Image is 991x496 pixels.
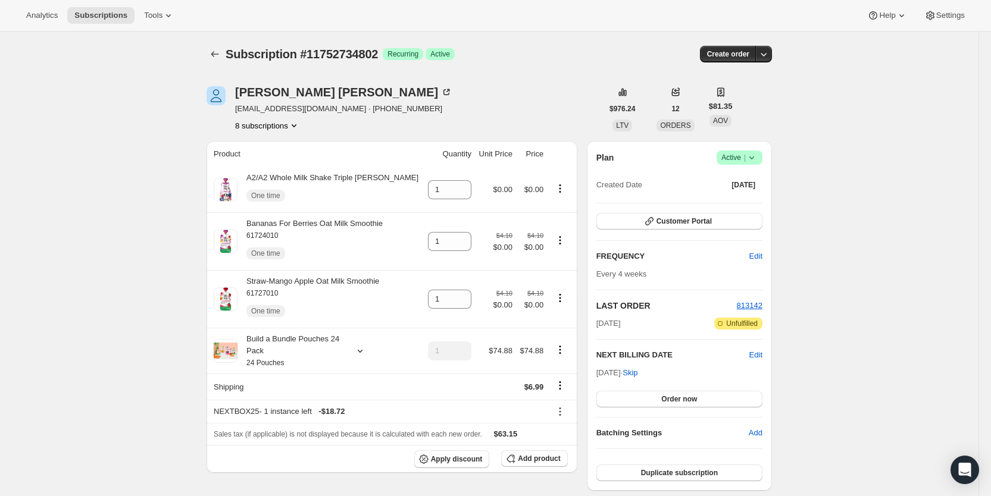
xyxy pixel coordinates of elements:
span: - $18.72 [318,406,345,417]
button: Product actions [551,182,570,195]
th: Quantity [424,141,475,167]
button: Analytics [19,7,65,24]
span: Settings [936,11,965,20]
span: Skip [623,367,637,379]
button: Product actions [551,234,570,247]
span: $0.00 [520,241,543,253]
span: 12 [671,104,679,114]
div: Build a Bundle Pouches 24 Pack [237,333,345,369]
h2: LAST ORDER [596,300,737,312]
button: $976.24 [602,101,642,117]
span: $74.88 [489,346,512,355]
h2: FREQUENCY [596,250,749,262]
span: Order now [661,394,697,404]
th: Price [516,141,547,167]
span: $74.88 [520,346,543,355]
small: $4.10 [527,290,543,297]
span: Add [749,427,762,439]
button: Product actions [551,343,570,356]
span: One time [251,191,280,200]
h6: Batching Settings [596,427,749,439]
th: Shipping [207,373,424,400]
span: AOV [713,117,728,125]
th: Unit Price [475,141,516,167]
span: LTV [616,121,629,130]
div: NEXTBOX25 - 1 instance left [214,406,543,417]
th: Product [207,141,424,167]
button: Apply discount [414,450,490,468]
span: Add product [518,454,560,463]
span: $6.99 [524,382,544,391]
button: Order now [596,391,762,407]
span: Unfulfilled [726,319,758,328]
div: Straw-Mango Apple Oat Milk Smoothie [237,275,379,323]
button: Product actions [235,120,300,131]
span: $0.00 [493,185,512,194]
span: Created Date [596,179,642,191]
button: Tools [137,7,182,24]
span: Customer Portal [657,216,712,226]
span: [EMAIL_ADDRESS][DOMAIN_NAME] · [PHONE_NUMBER] [235,103,452,115]
small: $4.10 [496,232,512,239]
button: Subscriptions [207,46,223,62]
img: product img [214,178,237,202]
span: Subscriptions [74,11,127,20]
span: $976.24 [609,104,635,114]
button: Add product [501,450,567,467]
span: Edit [749,250,762,262]
span: Sales tax (if applicable) is not displayed because it is calculated with each new order. [214,430,482,438]
button: 813142 [737,300,762,312]
span: [DATE] [596,318,621,329]
img: product img [214,230,237,253]
span: Active [430,49,450,59]
small: 61727010 [246,289,278,297]
span: One time [251,306,280,316]
small: 24 Pouches [246,359,284,367]
span: | [744,153,746,162]
span: $81.35 [709,101,733,112]
button: Edit [749,349,762,361]
span: $0.00 [520,299,543,311]
span: $63.15 [494,429,518,438]
span: Active [721,152,758,164]
span: Every 4 weeks [596,269,647,278]
button: Duplicate subscription [596,464,762,481]
span: Help [879,11,895,20]
span: [DATE] · [596,368,638,377]
span: Tools [144,11,162,20]
button: Shipping actions [551,379,570,392]
h2: NEXT BILLING DATE [596,349,749,361]
button: Help [860,7,914,24]
img: product img [214,287,237,311]
span: One time [251,249,280,258]
div: Bananas For Berries Oat Milk Smoothie [237,218,383,265]
span: $0.00 [493,299,512,311]
button: Create order [700,46,756,62]
button: Add [742,423,770,442]
small: 61724010 [246,231,278,240]
div: [PERSON_NAME] [PERSON_NAME] [235,86,452,98]
button: Customer Portal [596,213,762,230]
div: A2/A2 Whole Milk Shake Triple [PERSON_NAME] [237,172,418,208]
span: Create order [707,49,749,59]
button: Skip [615,363,645,382]
span: Stephanie Adler [207,86,226,105]
small: $4.10 [527,232,543,239]
button: Subscriptions [67,7,135,24]
small: $4.10 [496,290,512,297]
span: Recurring [387,49,418,59]
h2: Plan [596,152,614,164]
span: [DATE] [731,180,755,190]
span: ORDERS [660,121,690,130]
span: $0.00 [524,185,544,194]
div: Open Intercom Messenger [951,456,979,484]
a: 813142 [737,301,762,310]
button: 12 [664,101,686,117]
span: Apply discount [431,454,483,464]
span: Analytics [26,11,58,20]
span: $0.00 [493,241,512,253]
button: Edit [742,247,770,266]
span: Subscription #11752734802 [226,48,378,61]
